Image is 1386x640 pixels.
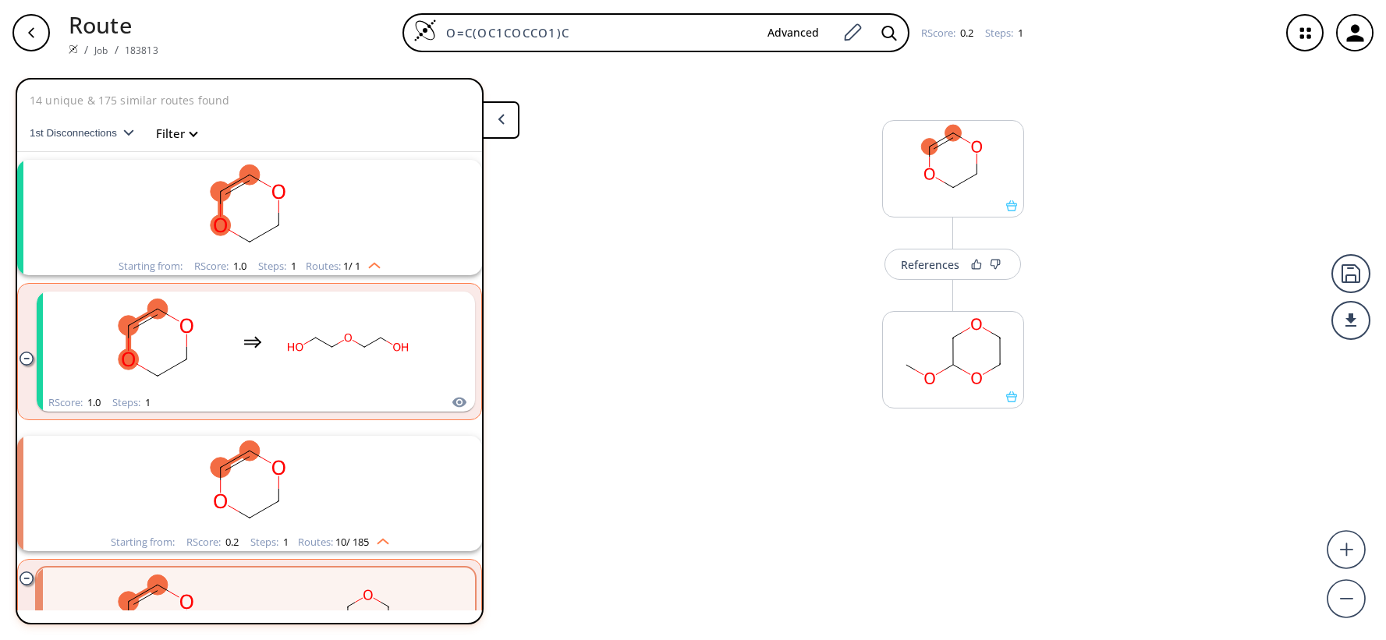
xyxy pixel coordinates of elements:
div: RScore : [186,537,239,547]
svg: C1=COCCO1 [883,121,1023,200]
span: 1 / 1 [343,261,360,271]
svg: C1=COCCO1 [47,160,452,257]
p: Route [69,8,158,41]
img: Up [369,532,389,545]
span: 0.2 [223,535,239,549]
input: Enter SMILES [437,25,755,41]
div: RScore : [48,398,101,408]
svg: C1=COCCO1 [87,294,228,391]
div: Starting from: [111,537,175,547]
img: Spaya logo [69,44,78,54]
div: References [901,260,959,270]
li: / [84,41,88,58]
button: Advanced [755,19,831,48]
span: 1 [143,395,151,409]
a: Job [94,44,108,57]
div: Steps : [250,537,289,547]
a: 183813 [125,44,158,57]
div: RScore : [921,28,973,38]
div: Routes: [298,537,389,547]
span: 1.0 [85,395,101,409]
div: Steps : [112,398,151,408]
button: Filter [147,128,197,140]
span: 1 [289,259,296,273]
svg: OCCOCCO [278,294,418,391]
div: Steps : [258,261,296,271]
span: 1st Disconnections [30,127,123,139]
button: 1st Disconnections [30,115,147,152]
span: 0.2 [958,26,973,40]
p: 14 unique & 175 similar routes found [30,92,229,108]
img: Up [360,256,381,269]
div: Steps : [985,28,1023,38]
div: Routes: [306,261,381,271]
span: 1.0 [231,259,246,273]
img: Logo Spaya [413,19,437,42]
div: Starting from: [119,261,183,271]
button: References [884,249,1021,280]
svg: C1=COCCO1 [47,436,452,533]
span: 1 [281,535,289,549]
svg: COC1COCCO1 [883,312,1023,391]
span: 10 / 185 [335,537,369,547]
li: / [115,41,119,58]
div: RScore : [194,261,246,271]
span: 1 [1016,26,1023,40]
